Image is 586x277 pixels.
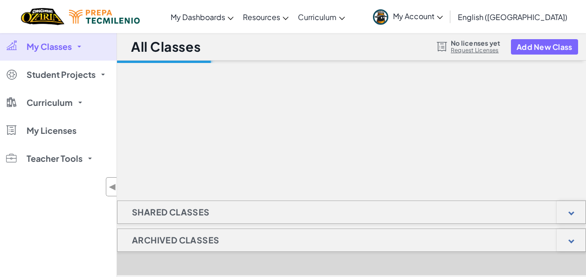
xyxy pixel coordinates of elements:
a: My Dashboards [166,4,238,29]
span: English ([GEOGRAPHIC_DATA]) [458,12,567,22]
span: My Dashboards [171,12,225,22]
a: English ([GEOGRAPHIC_DATA]) [453,4,572,29]
h1: All Classes [131,38,200,55]
h1: Archived Classes [117,229,234,252]
img: avatar [373,9,388,25]
span: Resources [243,12,280,22]
a: Curriculum [293,4,350,29]
button: Add New Class [511,39,578,55]
img: Home [21,7,64,26]
a: Resources [238,4,293,29]
span: My Classes [27,42,72,51]
a: Ozaria by CodeCombat logo [21,7,64,26]
a: Request Licenses [451,47,500,54]
img: Tecmilenio logo [69,10,140,24]
span: No licenses yet [451,39,500,47]
span: Curriculum [27,98,73,107]
span: ◀ [109,180,117,194]
span: Curriculum [298,12,337,22]
a: My Account [368,2,448,31]
span: Teacher Tools [27,154,83,163]
span: My Licenses [27,126,76,135]
span: Student Projects [27,70,96,79]
h1: Shared Classes [117,201,224,224]
span: My Account [393,11,443,21]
